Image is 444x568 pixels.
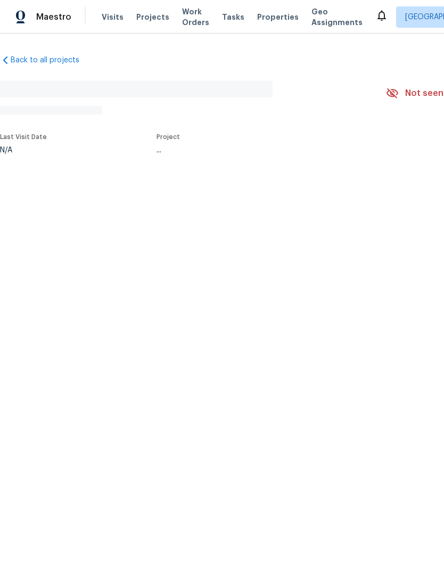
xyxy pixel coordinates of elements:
[102,12,124,22] span: Visits
[157,147,361,154] div: ...
[157,134,180,140] span: Project
[257,12,299,22] span: Properties
[136,12,169,22] span: Projects
[311,6,363,28] span: Geo Assignments
[36,12,71,22] span: Maestro
[222,13,244,21] span: Tasks
[182,6,209,28] span: Work Orders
